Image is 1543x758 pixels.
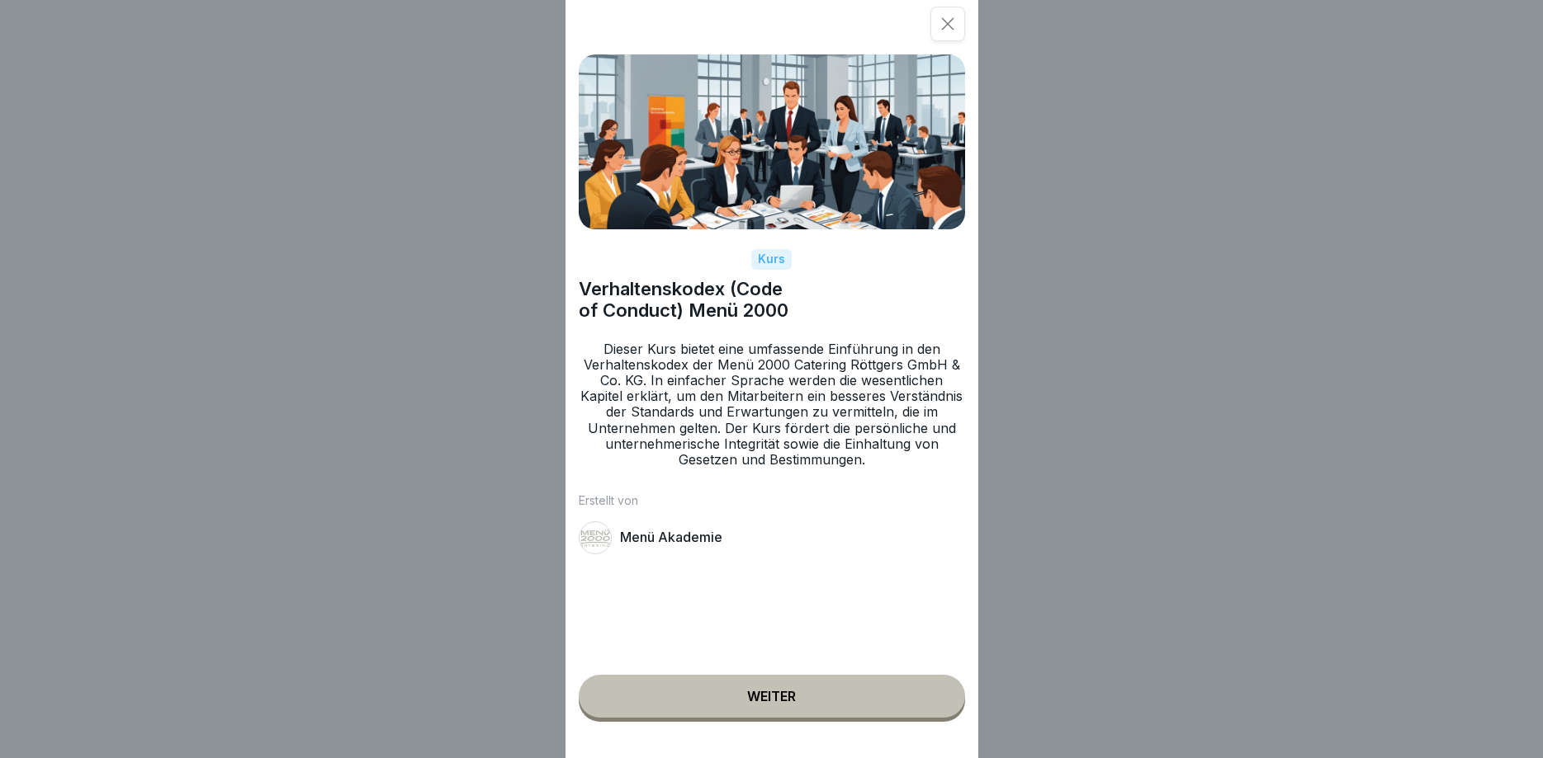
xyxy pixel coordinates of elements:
[579,494,965,508] p: Erstellt von
[579,341,965,468] p: Dieser Kurs bietet eine umfassende Einführung in den Verhaltenskodex der Menü 2000 Catering Röttg...
[620,530,722,545] p: Menü Akademie
[579,278,965,322] h1: Verhaltenskodex (Code of Conduct) Menü 2000
[579,675,965,718] button: Weiter
[751,249,792,270] div: Kurs
[747,689,796,704] div: Weiter
[579,675,965,722] a: Weiter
